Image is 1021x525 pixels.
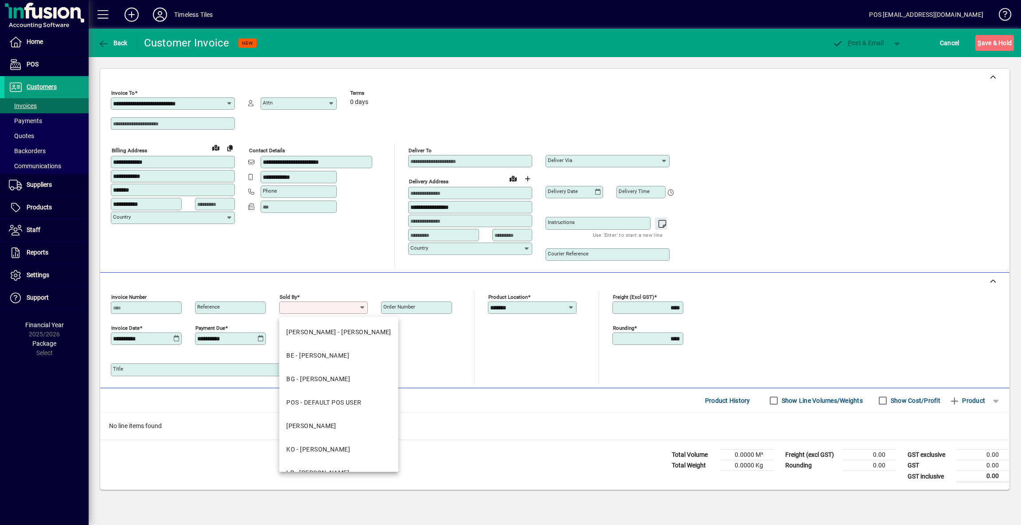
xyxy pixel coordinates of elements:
[146,7,174,23] button: Profile
[4,264,89,286] a: Settings
[721,450,774,460] td: 0.0000 M³
[488,294,528,300] mat-label: Product location
[781,450,843,460] td: Freight (excl GST)
[701,393,754,409] button: Product History
[956,460,1009,471] td: 0.00
[4,287,89,309] a: Support
[410,245,428,251] mat-label: Country
[832,39,884,46] span: ost & Email
[506,171,520,185] a: View on map
[721,460,774,471] td: 0.0000 Kg
[940,36,959,50] span: Cancel
[903,460,956,471] td: GST
[263,100,273,106] mat-label: Attn
[286,351,349,360] div: BE - [PERSON_NAME]
[117,7,146,23] button: Add
[4,197,89,219] a: Products
[195,325,225,331] mat-label: Payment due
[350,99,368,106] span: 0 days
[848,39,852,46] span: P
[613,294,654,300] mat-label: Freight (excl GST)
[27,38,43,45] span: Home
[4,158,89,174] a: Communications
[548,188,578,194] mat-label: Delivery date
[667,450,721,460] td: Total Volume
[27,61,39,68] span: POS
[4,98,89,113] a: Invoices
[286,468,349,478] div: LP - [PERSON_NAME]
[279,461,398,485] mat-option: LP - LACHLAN PEARSON
[27,83,57,90] span: Customers
[619,188,650,194] mat-label: Delivery time
[27,294,49,301] span: Support
[209,140,223,154] a: View on map
[279,438,398,461] mat-option: KO - KAREN O'NEILL
[889,396,940,405] label: Show Cost/Profit
[113,366,123,372] mat-label: Title
[111,90,135,96] mat-label: Invoice To
[4,54,89,76] a: POS
[89,35,137,51] app-page-header-button: Back
[279,367,398,391] mat-option: BG - BLAIZE GERRAND
[903,471,956,482] td: GST inclusive
[520,172,534,186] button: Choose address
[279,320,398,344] mat-option: BJ - BARRY JOHNSTON
[903,450,956,460] td: GST exclusive
[667,460,721,471] td: Total Weight
[949,394,985,408] span: Product
[144,36,230,50] div: Customer Invoice
[975,35,1014,51] button: Save & Hold
[828,35,888,51] button: Post & Email
[27,204,52,211] span: Products
[98,39,128,46] span: Back
[383,304,415,310] mat-label: Order number
[263,188,277,194] mat-label: Phone
[4,143,89,158] a: Backorders
[593,230,662,240] mat-hint: Use 'Enter' to start a new line
[279,391,398,414] mat-option: POS - DEFAULT POS USER
[96,35,130,51] button: Back
[4,174,89,196] a: Suppliers
[27,249,48,256] span: Reports
[4,31,89,53] a: Home
[843,460,896,471] td: 0.00
[279,414,398,438] mat-option: EJ - ELISE JOHNSTON
[111,325,140,331] mat-label: Invoice date
[548,219,575,225] mat-label: Instructions
[197,304,220,310] mat-label: Reference
[286,421,336,431] div: [PERSON_NAME]
[223,141,237,155] button: Copy to Delivery address
[4,219,89,241] a: Staff
[978,36,1012,50] span: ave & Hold
[286,328,391,337] div: [PERSON_NAME] - [PERSON_NAME]
[9,147,46,154] span: Backorders
[27,181,52,188] span: Suppliers
[27,226,40,233] span: Staff
[409,147,432,154] mat-label: Deliver To
[242,40,253,46] span: NEW
[286,398,362,407] div: POS - DEFAULT POS USER
[4,128,89,143] a: Quotes
[280,294,297,300] mat-label: Sold by
[286,445,350,454] div: KO - [PERSON_NAME]
[279,344,398,367] mat-option: BE - BEN JOHNSTON
[705,394,750,408] span: Product History
[945,393,990,409] button: Product
[9,132,34,139] span: Quotes
[27,271,49,278] span: Settings
[613,325,634,331] mat-label: Rounding
[9,162,61,170] span: Communications
[843,450,896,460] td: 0.00
[9,117,42,124] span: Payments
[956,450,1009,460] td: 0.00
[978,39,981,46] span: S
[350,90,403,96] span: Terms
[869,8,983,22] div: POS [EMAIL_ADDRESS][DOMAIN_NAME]
[781,460,843,471] td: Rounding
[25,321,64,328] span: Financial Year
[992,2,1010,31] a: Knowledge Base
[100,413,1009,440] div: No line items found
[111,294,147,300] mat-label: Invoice number
[780,396,863,405] label: Show Line Volumes/Weights
[113,214,131,220] mat-label: Country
